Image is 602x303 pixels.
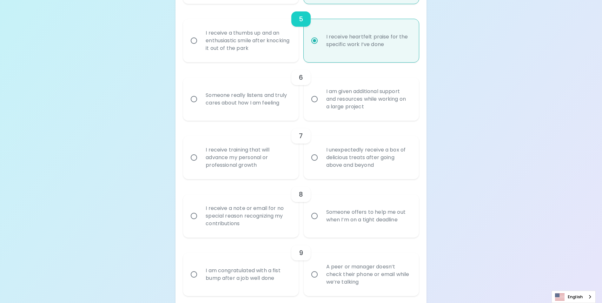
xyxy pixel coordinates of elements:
[552,291,596,303] aside: Language selected: English
[183,121,419,179] div: choice-group-check
[299,189,303,199] h6: 8
[299,248,303,258] h6: 9
[183,4,419,62] div: choice-group-check
[321,138,415,177] div: I unexpectedly receive a box of delicious treats after going above and beyond
[321,80,415,118] div: I am given additional support and resources while working on a large project
[201,259,295,290] div: I am congratulated with a fist bump after a job well done
[552,291,595,303] a: English
[183,62,419,121] div: choice-group-check
[299,14,303,24] h6: 5
[201,22,295,60] div: I receive a thumbs up and an enthusiastic smile after knocking it out of the park
[201,197,295,235] div: I receive a note or email for no special reason recognizing my contributions
[183,238,419,296] div: choice-group-check
[299,131,303,141] h6: 7
[321,255,415,293] div: A peer or manager doesn’t check their phone or email while we’re talking
[552,291,596,303] div: Language
[183,179,419,238] div: choice-group-check
[321,25,415,56] div: I receive heartfelt praise for the specific work I’ve done
[321,201,415,231] div: Someone offers to help me out when I’m on a tight deadline
[201,138,295,177] div: I receive training that will advance my personal or professional growth
[299,72,303,83] h6: 6
[201,84,295,114] div: Someone really listens and truly cares about how I am feeling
